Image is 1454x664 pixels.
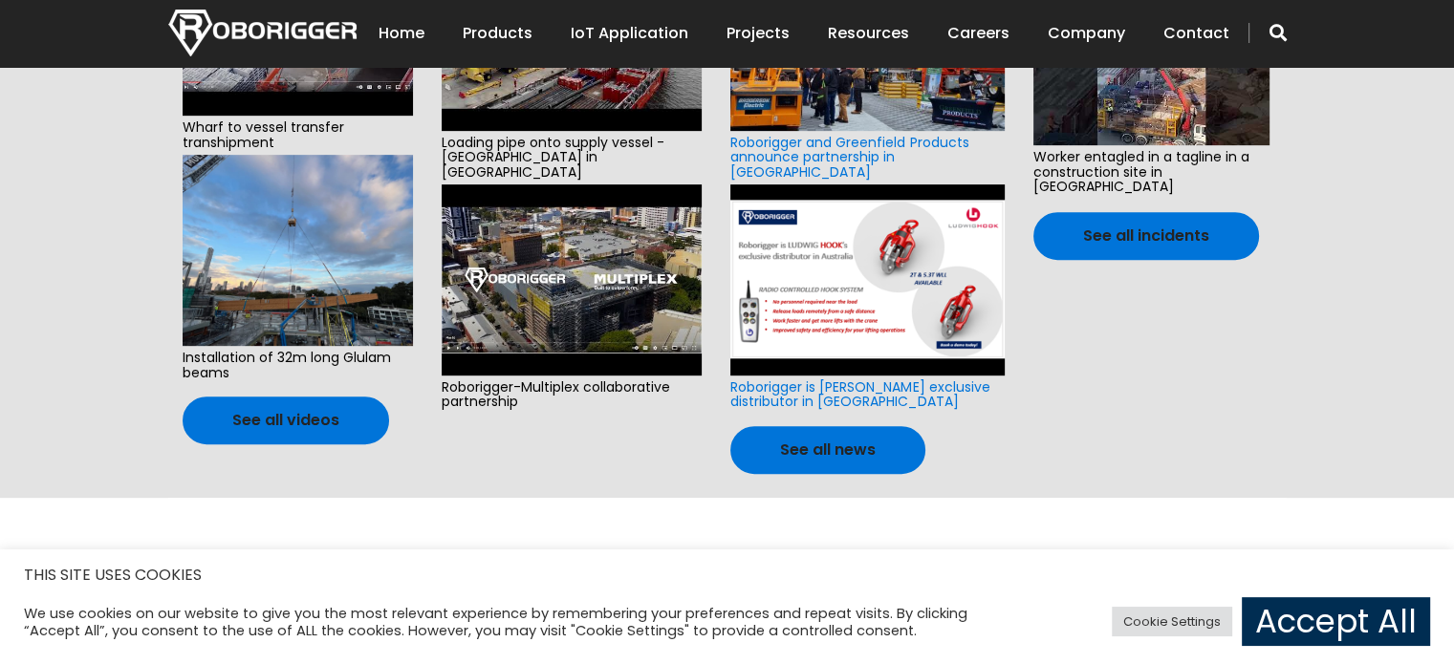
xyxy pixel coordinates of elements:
[183,155,413,346] img: e6f0d910-cd76-44a6-a92d-b5ff0f84c0aa-2.jpg
[1048,4,1125,63] a: Company
[828,4,909,63] a: Resources
[168,10,357,56] img: Nortech
[442,131,703,184] span: Loading pipe onto supply vessel - [GEOGRAPHIC_DATA] in [GEOGRAPHIC_DATA]
[183,116,413,155] span: Wharf to vessel transfer transhipment
[1112,607,1232,636] a: Cookie Settings
[730,133,968,182] a: Roborigger and Greenfield Products announce partnership in [GEOGRAPHIC_DATA]
[727,4,790,63] a: Projects
[379,4,424,63] a: Home
[24,605,1009,639] div: We use cookies on our website to give you the most relevant experience by remembering your prefer...
[571,4,688,63] a: IoT Application
[947,4,1009,63] a: Careers
[1033,212,1259,260] a: See all incidents
[1033,145,1270,199] span: Worker entagled in a tagline in a construction site in [GEOGRAPHIC_DATA]
[442,184,703,375] img: hqdefault.jpg
[183,396,389,444] a: See all videos
[1242,597,1430,646] a: Accept All
[730,426,925,474] a: See all news
[442,375,703,415] span: Roborigger-Multiplex collaborative partnership
[730,377,989,411] a: Roborigger is [PERSON_NAME] exclusive distributor in [GEOGRAPHIC_DATA]
[183,346,413,385] span: Installation of 32m long Glulam beams
[1163,4,1229,63] a: Contact
[463,4,532,63] a: Products
[24,563,1430,588] h5: THIS SITE USES COOKIES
